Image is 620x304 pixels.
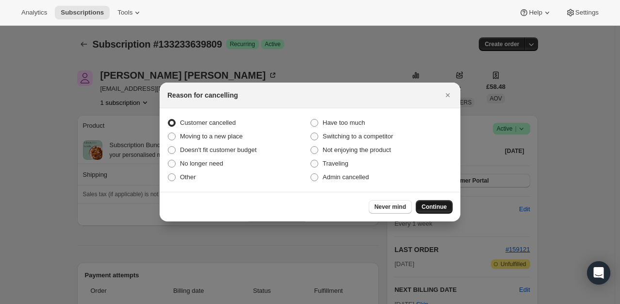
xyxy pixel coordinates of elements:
span: Subscriptions [61,9,104,17]
button: Never mind [369,200,412,214]
span: Not enjoying the product [323,146,391,153]
span: Moving to a new place [180,133,243,140]
button: Settings [560,6,604,19]
h2: Reason for cancelling [167,90,238,100]
span: Analytics [21,9,47,17]
span: Doesn't fit customer budget [180,146,257,153]
button: Help [513,6,557,19]
span: Settings [575,9,599,17]
span: No longer need [180,160,223,167]
button: Analytics [16,6,53,19]
span: Traveling [323,160,348,167]
button: Close [441,88,455,102]
span: Customer cancelled [180,119,236,126]
button: Subscriptions [55,6,110,19]
span: Never mind [375,203,406,211]
span: Other [180,173,196,181]
button: Tools [112,6,148,19]
span: Tools [117,9,132,17]
button: Continue [416,200,453,214]
span: Help [529,9,542,17]
div: Open Intercom Messenger [587,261,610,285]
span: Switching to a competitor [323,133,393,140]
span: Admin cancelled [323,173,369,181]
span: Continue [422,203,447,211]
span: Have too much [323,119,365,126]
